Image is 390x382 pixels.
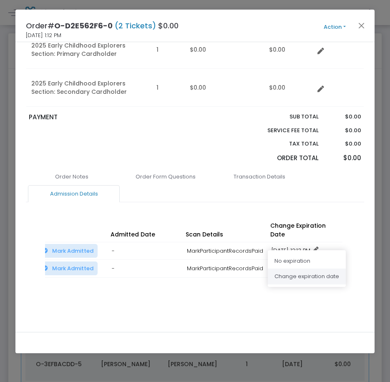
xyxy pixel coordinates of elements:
[242,153,319,163] p: Order Total
[108,242,183,260] td: -
[151,31,185,69] td: 1
[183,219,267,242] th: Scan Details
[54,20,113,31] span: O-D2E562F6-0
[26,2,363,107] div: Data table
[108,219,183,242] th: Admitted Date
[310,23,360,32] button: Action
[264,69,314,107] td: $0.00
[242,126,319,135] p: Service Fee Total
[183,242,267,260] td: MarkParticipantRecordsPaid
[183,260,267,278] td: MarkParticipantRecordsPaid
[327,113,362,121] p: $0.00
[120,168,211,186] a: Order Form Questions
[113,20,158,31] span: (2 Tickets)
[272,246,319,254] a: [DATE] 12:13 PM
[26,69,151,107] td: 2025 Early Childhood Explorers Section: Secondary Cardholder
[214,168,305,186] a: Transaction Details
[108,260,183,278] td: -
[185,31,264,69] td: $0.00
[356,20,367,31] button: Close
[327,153,362,163] p: $0.00
[264,31,314,69] td: $0.00
[29,113,191,122] p: PAYMENT
[26,31,61,40] span: [DATE] 1:12 PM
[242,140,319,148] p: Tax Total
[268,253,345,269] li: No expiration
[185,69,264,107] td: $0.00
[14,219,108,242] th: Status
[327,140,362,148] p: $0.00
[267,219,342,242] th: Change Expiration Date
[268,269,345,284] li: Change expiration date
[151,69,185,107] td: 1
[26,168,118,186] a: Order Notes
[327,126,362,135] p: $0.00
[242,113,319,121] p: Sub total
[28,185,120,203] a: Admission Details
[52,247,93,255] span: Mark Admitted
[26,20,179,31] h4: Order# $0.00
[26,31,151,69] td: 2025 Early Childhood Explorers Section: Primary Cardholder
[52,264,93,272] span: Mark Admitted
